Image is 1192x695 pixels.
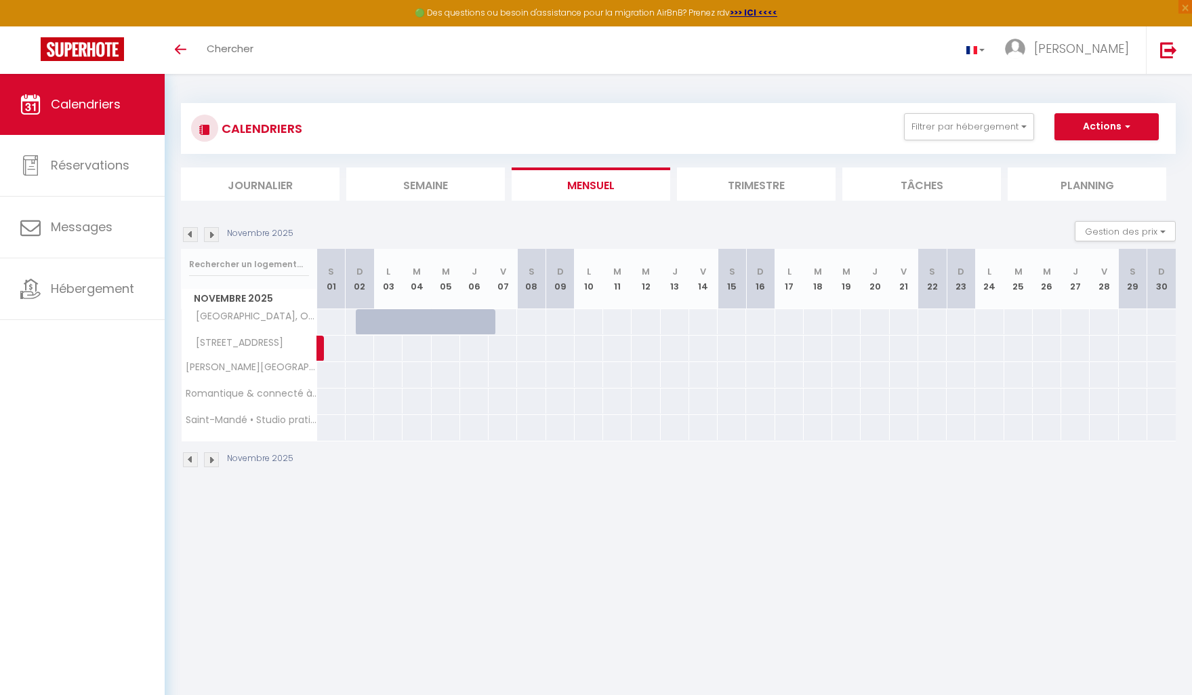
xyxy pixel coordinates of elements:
abbr: S [929,265,935,278]
th: 14 [689,249,718,309]
abbr: L [386,265,390,278]
span: [PERSON_NAME] [1034,40,1129,57]
button: Actions [1054,113,1159,140]
span: Romantique & connecté à 10 min ligne 14 [184,389,319,399]
th: 20 [861,249,889,309]
th: 25 [1004,249,1033,309]
th: 12 [632,249,660,309]
th: 26 [1033,249,1061,309]
h3: CALENDRIERS [218,113,302,144]
th: 04 [403,249,431,309]
abbr: D [757,265,764,278]
abbr: D [958,265,964,278]
th: 09 [546,249,575,309]
abbr: M [642,265,650,278]
th: 11 [603,249,632,309]
th: 16 [746,249,775,309]
abbr: V [500,265,506,278]
abbr: D [557,265,564,278]
th: 13 [661,249,689,309]
button: Filtrer par hébergement [904,113,1034,140]
abbr: V [700,265,706,278]
li: Planning [1008,167,1166,201]
abbr: J [472,265,477,278]
abbr: D [1158,265,1165,278]
th: 19 [832,249,861,309]
span: Messages [51,218,112,235]
li: Journalier [181,167,340,201]
th: 06 [460,249,489,309]
span: [GEOGRAPHIC_DATA], Oasis urbaine [184,309,319,324]
th: 18 [804,249,832,309]
img: logout [1160,41,1177,58]
abbr: V [901,265,907,278]
abbr: M [1014,265,1023,278]
abbr: V [1101,265,1107,278]
li: Mensuel [512,167,670,201]
th: 27 [1061,249,1090,309]
li: Trimestre [677,167,836,201]
span: [STREET_ADDRESS] [184,336,287,351]
abbr: S [529,265,535,278]
span: Chercher [207,41,253,56]
th: 17 [775,249,804,309]
span: Saint-Mandé • Studio pratique proche métro & [GEOGRAPHIC_DATA] [184,415,319,425]
abbr: M [814,265,822,278]
abbr: J [1073,265,1078,278]
th: 21 [890,249,918,309]
abbr: L [587,265,591,278]
abbr: L [987,265,991,278]
span: Calendriers [51,96,121,113]
th: 23 [947,249,975,309]
th: 03 [374,249,403,309]
span: Novembre 2025 [182,289,316,309]
a: Chercher [197,26,264,74]
th: 10 [575,249,603,309]
a: ... [PERSON_NAME] [995,26,1146,74]
input: Rechercher un logement... [189,252,309,277]
abbr: M [442,265,450,278]
span: Hébergement [51,280,134,297]
p: Novembre 2025 [227,227,293,240]
p: Novembre 2025 [227,452,293,465]
abbr: M [413,265,421,278]
li: Semaine [346,167,505,201]
abbr: J [672,265,678,278]
img: Super Booking [41,37,124,61]
abbr: M [613,265,621,278]
th: 28 [1090,249,1118,309]
abbr: S [729,265,735,278]
th: 24 [975,249,1004,309]
span: Réservations [51,157,129,174]
a: >>> ICI <<<< [730,7,777,18]
abbr: L [787,265,792,278]
img: ... [1005,39,1025,59]
th: 01 [317,249,346,309]
abbr: M [1043,265,1051,278]
li: Tâches [842,167,1001,201]
abbr: S [328,265,334,278]
th: 15 [718,249,746,309]
th: 30 [1147,249,1176,309]
abbr: S [1130,265,1136,278]
abbr: D [356,265,363,278]
th: 08 [517,249,546,309]
span: [PERSON_NAME][GEOGRAPHIC_DATA] - 20 min à [GEOGRAPHIC_DATA] · Sous les [GEOGRAPHIC_DATA] - RER A [184,362,319,372]
th: 02 [346,249,374,309]
abbr: M [842,265,850,278]
abbr: J [872,265,878,278]
th: 05 [432,249,460,309]
th: 22 [918,249,947,309]
th: 29 [1119,249,1147,309]
button: Gestion des prix [1075,221,1176,241]
th: 07 [489,249,517,309]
